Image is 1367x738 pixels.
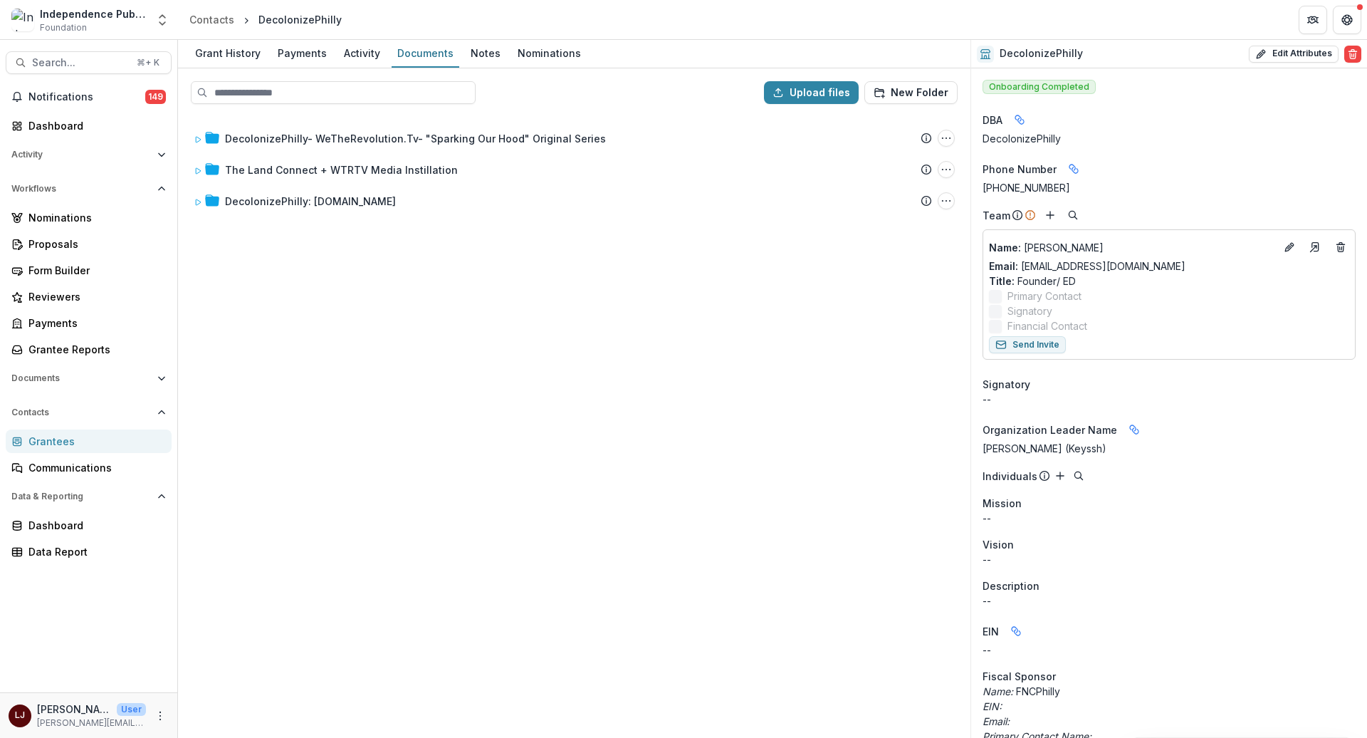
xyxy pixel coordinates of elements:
div: Form Builder [28,263,160,278]
a: Proposals [6,232,172,256]
div: Activity [338,43,386,63]
div: Nominations [512,43,587,63]
i: EIN: [983,700,1002,712]
button: More [152,707,169,724]
button: Get Help [1333,6,1361,34]
span: Activity [11,150,152,160]
div: Documents [392,43,459,63]
i: Email: [983,715,1010,727]
a: Nominations [6,206,172,229]
div: Dashboard [28,118,160,133]
span: Onboarding Completed [983,80,1096,94]
span: Fiscal Sponsor [983,669,1056,684]
a: Payments [6,311,172,335]
button: Deletes [1332,239,1349,256]
button: New Folder [864,81,958,104]
div: -- [983,643,1356,658]
div: The Land Connect + WTRTV Media Instillation [225,162,458,177]
div: Contacts [189,12,234,27]
button: Add [1042,207,1059,224]
p: FNCPhilly [983,684,1356,699]
button: Linked binding [1008,108,1031,131]
a: Reviewers [6,285,172,308]
p: EIN [983,624,999,639]
div: DecolonizePhilly: [DOMAIN_NAME] [225,194,396,209]
p: Individuals [983,469,1037,484]
span: Foundation [40,21,87,34]
span: Search... [32,57,128,69]
span: Documents [11,373,152,383]
p: User [117,703,146,716]
a: Contacts [184,9,240,30]
a: Data Report [6,540,172,563]
span: Phone Number [983,162,1057,177]
span: Vision [983,537,1014,552]
span: Data & Reporting [11,492,152,501]
button: Send Invite [989,336,1066,353]
span: Name : [989,241,1021,254]
img: Independence Public Media Foundation [11,9,34,31]
button: DecolonizePhilly: WeTheRevolution.Tv Options [938,192,955,209]
button: Open Documents [6,367,172,390]
a: Go to contact [1304,236,1326,259]
p: [PERSON_NAME] (Keyssh) [983,441,1356,456]
button: Add [1052,467,1069,484]
button: Delete [1344,46,1361,63]
button: Linked binding [1062,157,1085,180]
a: Activity [338,40,386,68]
div: -- [983,392,1356,407]
span: Organization Leader Name [983,422,1117,437]
span: Contacts [11,407,152,417]
a: Grant History [189,40,266,68]
button: Search... [6,51,172,74]
span: 149 [145,90,166,104]
div: Grant History [189,43,266,63]
button: Open entity switcher [152,6,172,34]
button: Search [1064,207,1081,224]
div: DecolonizePhilly: [DOMAIN_NAME]DecolonizePhilly: WeTheRevolution.Tv Options [188,187,960,215]
div: Lorraine Jabouin [15,711,25,720]
div: The Land Connect + WTRTV Media InstillationThe Land Connect + WTRTV Media Instillation Options [188,155,960,184]
button: Search [1070,467,1087,484]
p: -- [983,552,1356,567]
a: Name: [PERSON_NAME] [989,240,1275,255]
div: Grantees [28,434,160,449]
a: Grantees [6,430,172,453]
a: Nominations [512,40,587,68]
div: Data Report [28,544,160,559]
nav: breadcrumb [184,9,347,30]
p: [PERSON_NAME] [989,240,1275,255]
span: Title : [989,275,1015,287]
i: Name: [983,685,1013,697]
span: Financial Contact [1007,318,1087,333]
div: DecolonizePhilly [258,12,342,27]
a: Dashboard [6,514,172,537]
button: DecolonizePhilly- WeTheRevolution.Tv- "Sparking Our Hood" Original Series Options [938,130,955,147]
a: Grantee Reports [6,338,172,361]
p: [PERSON_NAME] [37,702,111,717]
button: Linked binding [1123,418,1146,441]
button: Upload files [764,81,859,104]
div: DecolonizePhilly- WeTheRevolution.Tv- "Sparking Our Hood" Original SeriesDecolonizePhilly- WeTheR... [188,124,960,152]
p: -- [983,593,1356,608]
a: Dashboard [6,114,172,137]
span: Description [983,578,1039,593]
button: Open Workflows [6,177,172,200]
p: [PERSON_NAME][EMAIL_ADDRESS][DOMAIN_NAME] [37,717,146,729]
div: [PHONE_NUMBER] [983,180,1356,195]
button: Linked binding [1005,620,1027,643]
span: Mission [983,496,1022,511]
span: Signatory [983,377,1030,392]
div: Reviewers [28,289,160,304]
span: DBA [983,113,1002,128]
div: Communications [28,460,160,475]
button: Open Contacts [6,401,172,424]
button: Notifications149 [6,85,172,108]
p: Founder/ ED [989,274,1349,289]
div: Notes [465,43,506,63]
div: Proposals [28,237,160,251]
a: Documents [392,40,459,68]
